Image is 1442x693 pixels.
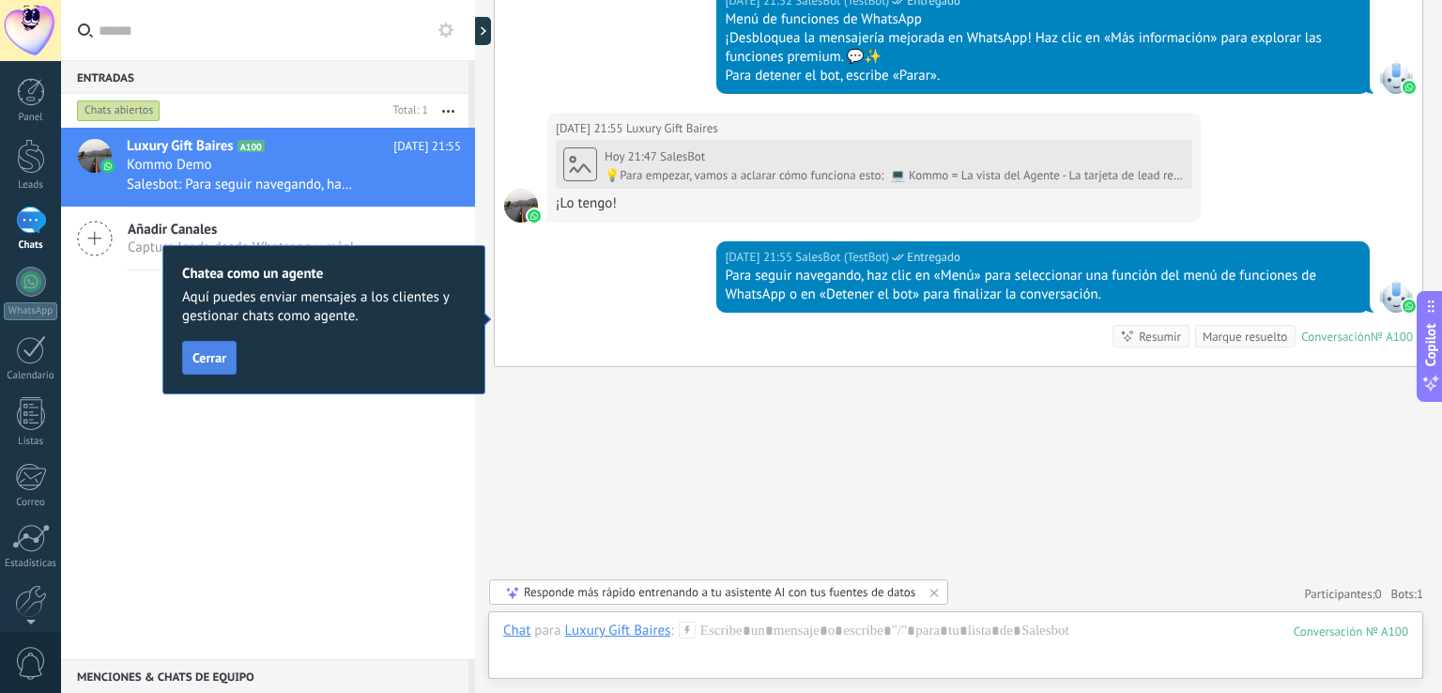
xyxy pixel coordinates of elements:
span: Luxury Gift Baires [626,119,718,138]
div: Calendario [4,370,58,382]
div: Total: 1 [386,101,428,120]
div: Menciones & Chats de equipo [61,659,468,693]
span: Salesbot: Para seguir navegando, haz clic en «Menú» para seleccionar una función del menú de func... [127,176,358,193]
img: waba.svg [528,209,541,223]
div: Correo [4,497,58,509]
div: № A100 [1371,329,1413,345]
div: Entradas [61,60,468,94]
div: 100 [1294,624,1408,639]
span: Cerrar [192,351,226,364]
span: para [534,622,560,640]
span: Bots: [1391,586,1423,602]
div: Menú de funciones de WhatsApp [725,10,1361,29]
img: waba.svg [1403,300,1416,313]
a: Participantes:0 [1304,586,1381,602]
div: Luxury Gift Baires [564,622,670,639]
div: Listas [4,436,58,448]
div: Chats [4,239,58,252]
div: Chats abiertos [77,100,161,122]
span: : [670,622,673,640]
span: A100 [238,140,265,152]
span: [DATE] 21:55 [393,137,461,156]
div: Hoy 21:47 [605,149,660,164]
h2: Chatea como un agente [182,265,466,283]
div: 💡Para empezar, vamos a aclarar cómo funciona esto: 💻 Kommo = La vista del Agente - La tarjeta de ... [605,168,1185,183]
span: Luxury Gift Baires [504,189,538,223]
span: Aquí puedes enviar mensajes a los clientes y gestionar chats como agente. [182,288,466,326]
span: SalesBot [1379,279,1413,313]
span: Captura leads desde Whatsapp y más! [128,239,354,256]
div: WhatsApp [4,302,57,320]
div: [DATE] 21:55 [556,119,626,138]
span: Copilot [1421,324,1440,367]
span: 1 [1417,586,1423,602]
div: Estadísticas [4,558,58,570]
span: SalesBot [660,148,705,164]
button: Cerrar [182,341,237,375]
div: [DATE] 21:55 [725,248,795,267]
div: Marque resuelto [1203,328,1287,346]
div: Resumir [1139,328,1181,346]
div: Mostrar [472,17,491,45]
div: Para seguir navegando, haz clic en «Menú» para seleccionar una función del menú de funciones de W... [725,267,1361,304]
div: ¡Desbloquea la mensajería mejorada en WhatsApp! Haz clic en «Más información» para explorar las f... [725,29,1361,67]
div: Conversación [1301,329,1371,345]
span: Añadir Canales [128,221,354,239]
span: 0 [1375,586,1382,602]
div: Responde más rápido entrenando a tu asistente AI con tus fuentes de datos [524,584,915,600]
div: ¡Lo tengo! [556,194,1192,213]
span: SalesBot [1379,60,1413,94]
img: waba.svg [1403,81,1416,94]
span: Kommo Demo [127,156,212,175]
div: Para detener el bot, escribe «Parar». [725,67,1361,85]
a: avatariconLuxury Gift BairesA100[DATE] 21:55Kommo DemoSalesbot: Para seguir navegando, haz clic e... [61,128,475,207]
div: Panel [4,112,58,124]
button: Más [428,94,468,128]
span: Entregado [907,248,960,267]
div: Leads [4,179,58,192]
span: SalesBot (TestBot) [795,248,889,267]
span: Luxury Gift Baires [127,137,234,156]
img: icon [101,160,115,173]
